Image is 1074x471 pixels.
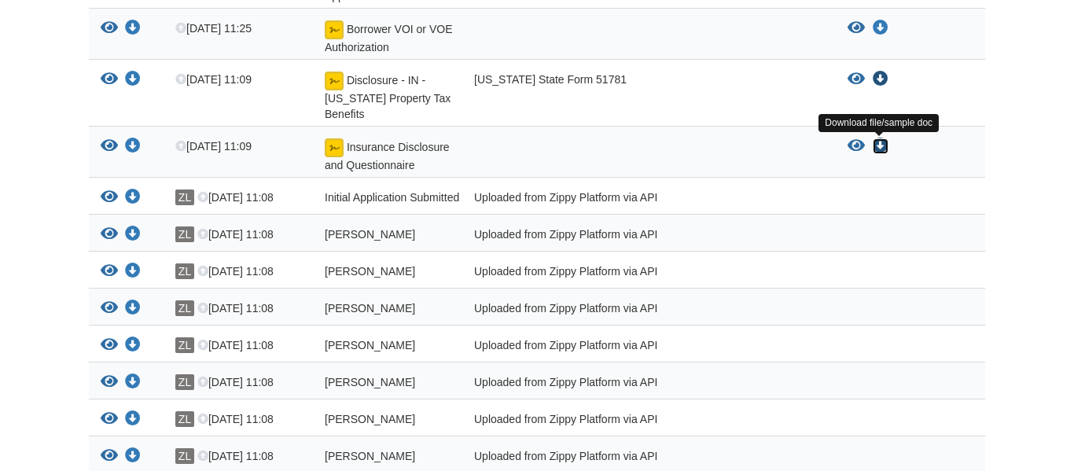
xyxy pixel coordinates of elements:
[462,374,836,395] div: Uploaded from Zippy Platform via API
[125,340,141,352] a: Download Donald_Evans_true_and_correct_consent
[197,413,274,425] span: [DATE] 11:08
[125,414,141,426] a: Download Samantha_Fluharty_privacy_notice
[101,300,118,317] button: View Donald_Evans_credit_authorization
[175,190,194,205] span: ZL
[818,114,939,132] div: Download file/sample doc
[325,72,344,90] img: Document fully signed
[873,73,888,86] a: Download Disclosure - IN - Indiana Property Tax Benefits
[175,337,194,353] span: ZL
[125,303,141,315] a: Download Donald_Evans_credit_authorization
[175,374,194,390] span: ZL
[175,73,252,86] span: [DATE] 11:09
[325,228,415,241] span: [PERSON_NAME]
[175,448,194,464] span: ZL
[325,191,459,204] span: Initial Application Submitted
[197,376,274,388] span: [DATE] 11:08
[101,411,118,428] button: View Samantha_Fluharty_privacy_notice
[325,302,415,315] span: [PERSON_NAME]
[175,300,194,316] span: ZL
[462,411,836,432] div: Uploaded from Zippy Platform via API
[175,140,252,153] span: [DATE] 11:09
[325,141,450,171] span: Insurance Disclosure and Questionnaire
[101,72,118,88] button: View Disclosure - IN - Indiana Property Tax Benefits
[125,451,141,463] a: Download Samantha_Fluharty_credit_authorization
[125,377,141,389] a: Download Donald_Evans_joint_credit
[125,74,141,86] a: Download Disclosure - IN - Indiana Property Tax Benefits
[101,226,118,243] button: View Donald_Evans_sms_consent
[325,413,415,425] span: [PERSON_NAME]
[125,229,141,241] a: Download Donald_Evans_sms_consent
[325,20,344,39] img: Document fully signed
[175,411,194,427] span: ZL
[873,140,888,153] a: Download Insurance Disclosure and Questionnaire
[848,72,865,87] button: View Disclosure - IN - Indiana Property Tax Benefits
[125,192,141,204] a: Download Initial Application Submitted
[848,138,865,154] button: View Insurance Disclosure and Questionnaire
[462,190,836,210] div: Uploaded from Zippy Platform via API
[125,266,141,278] a: Download Samantha_Fluharty_sms_consent
[197,339,274,351] span: [DATE] 11:08
[101,337,118,354] button: View Donald_Evans_true_and_correct_consent
[101,448,118,465] button: View Samantha_Fluharty_credit_authorization
[197,265,274,278] span: [DATE] 11:08
[197,191,274,204] span: [DATE] 11:08
[462,263,836,284] div: Uploaded from Zippy Platform via API
[325,74,451,120] span: Disclosure - IN - [US_STATE] Property Tax Benefits
[848,20,865,36] button: View Borrower VOI or VOE Authorization
[462,448,836,469] div: Uploaded from Zippy Platform via API
[462,300,836,321] div: Uploaded from Zippy Platform via API
[101,20,118,37] button: View Borrower VOI or VOE Authorization
[125,23,141,35] a: Download Borrower VOI or VOE Authorization
[197,302,274,315] span: [DATE] 11:08
[873,22,888,35] a: Download Borrower VOI or VOE Authorization
[175,22,252,35] span: [DATE] 11:25
[325,138,344,157] img: Document fully signed
[325,23,452,53] span: Borrower VOI or VOE Authorization
[325,339,415,351] span: [PERSON_NAME]
[101,374,118,391] button: View Donald_Evans_joint_credit
[175,263,194,279] span: ZL
[125,141,141,153] a: Download Insurance Disclosure and Questionnaire
[325,450,415,462] span: [PERSON_NAME]
[462,226,836,247] div: Uploaded from Zippy Platform via API
[462,337,836,358] div: Uploaded from Zippy Platform via API
[325,265,415,278] span: [PERSON_NAME]
[175,226,194,242] span: ZL
[325,376,415,388] span: [PERSON_NAME]
[197,450,274,462] span: [DATE] 11:08
[462,72,836,122] div: [US_STATE] State Form 51781
[101,263,118,280] button: View Samantha_Fluharty_sms_consent
[197,228,274,241] span: [DATE] 11:08
[101,138,118,155] button: View Insurance Disclosure and Questionnaire
[101,190,118,206] button: View Initial Application Submitted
